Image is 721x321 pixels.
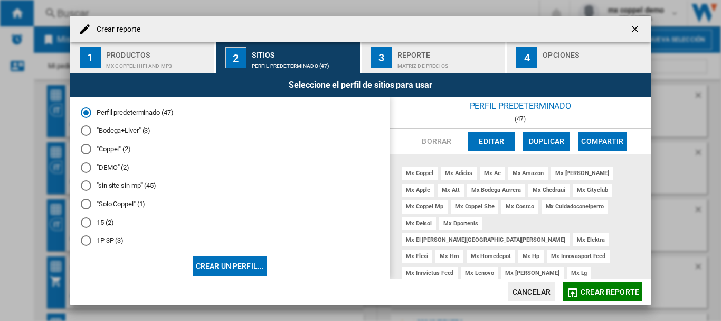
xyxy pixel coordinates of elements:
div: mx apple [402,184,434,197]
div: mx amazon [508,167,548,180]
button: 1 Productos MX COPPEL:Hifi and mp3 [70,42,215,73]
button: getI18NText('BUTTONS.CLOSE_DIALOG') [625,19,647,40]
div: mx homedepot [467,250,515,263]
md-radio-button: "DEMO" (2) [81,162,379,172]
div: mx adidas [441,167,477,180]
div: mx cityclub [573,184,612,197]
md-radio-button: 1P 3P (3) [81,236,379,246]
md-radio-button: "Bodega+Liver" (3) [81,126,379,136]
div: mx el [PERSON_NAME][GEOGRAPHIC_DATA][PERSON_NAME] [402,233,570,246]
div: mx [PERSON_NAME] [501,267,563,280]
div: mx [PERSON_NAME] [551,167,613,180]
button: Editar [468,132,515,151]
div: mx hm [435,250,463,263]
md-radio-button: "sin site sin mp" (45) [81,181,379,191]
div: Productos [106,47,210,58]
md-radio-button: "Solo Coppel" (1) [81,199,379,209]
div: 4 [516,47,537,68]
div: mx coppel site [451,200,499,213]
button: Borrar [413,132,460,151]
div: mx costco [501,200,538,213]
div: mx bodega aurrera [467,184,525,197]
div: mx ae [480,167,505,180]
div: Opciones [543,47,647,58]
md-radio-button: "Coppel" (2) [81,144,379,154]
div: mx cuidadoconelperro [542,200,608,213]
div: Perfil predeterminado (47) [252,58,356,69]
button: Compartir [578,132,627,151]
md-radio-button: Perfil predeterminado (47) [81,107,379,117]
div: mx innvictus feed [402,267,458,280]
div: MX COPPEL:Hifi and mp3 [106,58,210,69]
h4: Crear reporte [91,24,140,35]
button: Cancelar [508,282,555,301]
div: mx flexi [402,250,432,263]
div: 1 [80,47,101,68]
div: mx lenovo [461,267,498,280]
div: mx dportenis [439,217,482,230]
div: (47) [390,115,651,123]
div: Seleccione el perfil de sitios para usar [70,73,651,97]
button: 3 Reporte Matriz de precios [362,42,507,73]
div: Reporte [397,47,501,58]
div: mx hp [518,250,544,263]
button: 2 Sitios Perfil predeterminado (47) [216,42,361,73]
div: Sitios [252,47,356,58]
button: Duplicar [523,132,570,151]
ng-md-icon: getI18NText('BUTTONS.CLOSE_DIALOG') [630,24,642,36]
div: Matriz de precios [397,58,501,69]
button: Crear reporte [563,282,642,301]
div: 2 [225,47,246,68]
div: mx coppel [402,167,438,180]
div: mx chedraui [528,184,570,197]
div: mx lg [567,267,592,280]
md-radio-button: 15 (2) [81,217,379,227]
button: Crear un perfil... [193,256,268,276]
div: mx att [438,184,463,197]
div: mx innovasport feed [547,250,610,263]
div: mx elektra [573,233,609,246]
div: mx coppel mp [402,200,448,213]
button: 4 Opciones [507,42,651,73]
div: mx delsol [402,217,436,230]
div: Perfil predeterminado [390,97,651,115]
span: Crear reporte [581,288,639,296]
div: 3 [371,47,392,68]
